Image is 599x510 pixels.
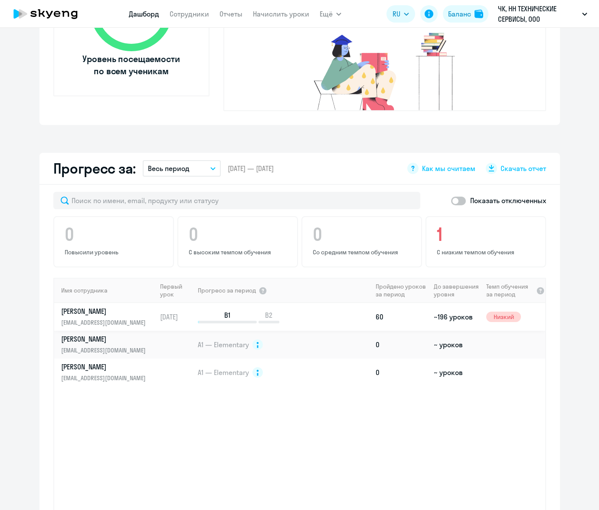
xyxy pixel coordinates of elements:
span: B2 [265,310,272,320]
p: [PERSON_NAME] [61,334,151,344]
span: B1 [224,310,230,320]
p: ЧК, НН ТЕХНИЧЕСКИЕ СЕРВИСЫ, ООО [498,3,579,24]
span: Темп обучения за период [486,283,533,298]
span: Скачать отчет [501,164,546,173]
span: Низкий [486,312,521,322]
span: Уровень посещаемости по всем ученикам [82,53,181,77]
td: 60 [372,303,430,331]
td: [DATE] [157,303,197,331]
th: Пройдено уроков за период [372,278,430,303]
th: Первый урок [157,278,197,303]
a: [PERSON_NAME][EMAIL_ADDRESS][DOMAIN_NAME] [61,306,156,327]
h4: 1 [437,224,537,245]
span: A1 — Elementary [198,368,249,377]
input: Поиск по имени, email, продукту или статусу [53,192,420,209]
a: [PERSON_NAME][EMAIL_ADDRESS][DOMAIN_NAME] [61,362,156,383]
th: Имя сотрудника [54,278,157,303]
h2: Прогресс за: [53,160,136,177]
span: Прогресс за период [198,286,256,294]
span: A1 — Elementary [198,340,249,349]
p: [PERSON_NAME] [61,362,151,372]
p: [EMAIL_ADDRESS][DOMAIN_NAME] [61,373,151,383]
span: Ещё [320,9,333,19]
p: Показать отключенных [470,195,546,206]
p: [EMAIL_ADDRESS][DOMAIN_NAME] [61,345,151,355]
button: ЧК, НН ТЕХНИЧЕСКИЕ СЕРВИСЫ, ООО [494,3,592,24]
td: 0 [372,331,430,359]
td: 0 [372,359,430,386]
div: Баланс [448,9,471,19]
button: Весь период [143,160,221,177]
p: С низким темпом обучения [437,248,537,256]
button: RU [386,5,415,23]
span: Как мы считаем [422,164,475,173]
a: Отчеты [219,10,242,18]
button: Ещё [320,5,341,23]
p: Весь период [148,163,190,174]
a: [PERSON_NAME][EMAIL_ADDRESS][DOMAIN_NAME] [61,334,156,355]
a: Дашборд [129,10,159,18]
a: Сотрудники [170,10,209,18]
img: no-truants [298,30,471,110]
th: До завершения уровня [430,278,483,303]
p: [EMAIL_ADDRESS][DOMAIN_NAME] [61,318,151,327]
td: ~ уроков [430,359,483,386]
td: ~196 уроков [430,303,483,331]
p: [PERSON_NAME] [61,306,151,316]
td: ~ уроков [430,331,483,359]
img: balance [475,10,483,18]
span: [DATE] — [DATE] [228,164,274,173]
a: Начислить уроки [253,10,309,18]
button: Балансbalance [443,5,488,23]
span: RU [393,9,400,19]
